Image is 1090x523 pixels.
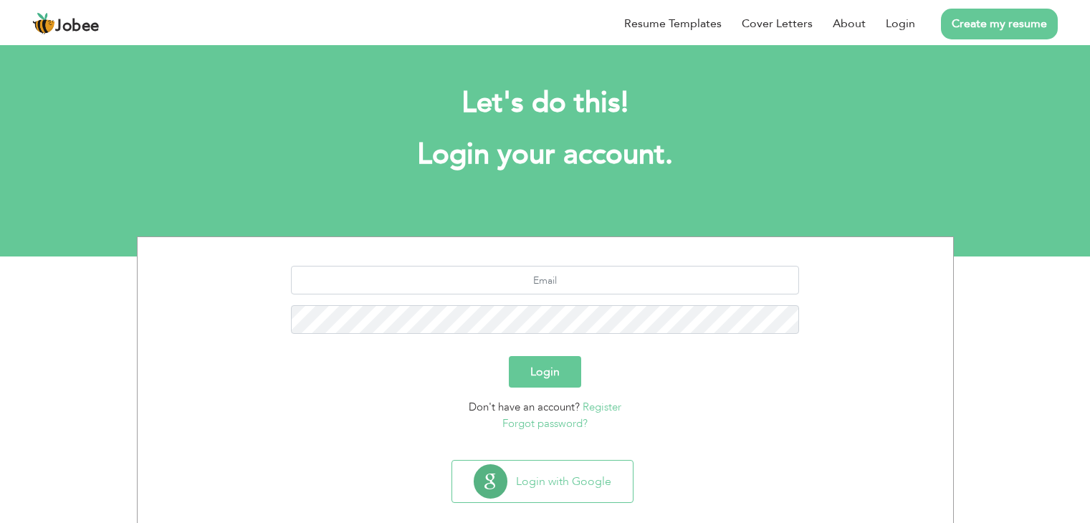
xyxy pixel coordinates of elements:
[32,12,55,35] img: jobee.io
[502,416,588,431] a: Forgot password?
[452,461,633,502] button: Login with Google
[32,12,100,35] a: Jobee
[469,400,580,414] span: Don't have an account?
[509,356,581,388] button: Login
[291,266,799,294] input: Email
[55,19,100,34] span: Jobee
[941,9,1058,39] a: Create my resume
[158,85,932,122] h2: Let's do this!
[742,15,813,32] a: Cover Letters
[624,15,722,32] a: Resume Templates
[886,15,915,32] a: Login
[583,400,621,414] a: Register
[833,15,866,32] a: About
[158,136,932,173] h1: Login your account.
